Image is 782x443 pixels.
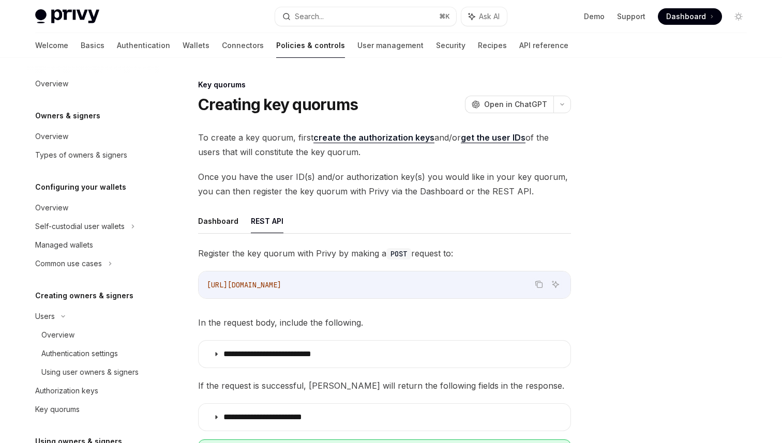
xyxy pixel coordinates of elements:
div: Authorization keys [35,385,98,397]
span: Open in ChatGPT [484,99,547,110]
a: Security [436,33,465,58]
div: Key quorums [35,403,80,416]
h5: Owners & signers [35,110,100,122]
div: Using user owners & signers [41,366,139,378]
span: Once you have the user ID(s) and/or authorization key(s) you would like in your key quorum, you c... [198,170,571,198]
span: Dashboard [666,11,706,22]
div: Overview [35,130,68,143]
button: Open in ChatGPT [465,96,553,113]
button: Ask AI [549,278,562,291]
div: Authentication settings [41,347,118,360]
a: get the user IDs [461,132,525,143]
h1: Creating key quorums [198,95,358,114]
span: Register the key quorum with Privy by making a request to: [198,246,571,261]
div: Common use cases [35,257,102,270]
h5: Creating owners & signers [35,289,133,302]
div: Overview [41,329,74,341]
button: Copy the contents from the code block [532,278,546,291]
a: create the authorization keys [313,132,434,143]
span: ⌘ K [439,12,450,21]
a: Authentication [117,33,170,58]
div: Users [35,310,55,323]
button: REST API [251,209,283,233]
div: Self-custodial user wallets [35,220,125,233]
span: To create a key quorum, first and/or of the users that will constitute the key quorum. [198,130,571,159]
span: [URL][DOMAIN_NAME] [207,280,281,289]
a: User management [357,33,424,58]
div: Types of owners & signers [35,149,127,161]
div: Overview [35,202,68,214]
a: Key quorums [27,400,159,419]
button: Ask AI [461,7,507,26]
a: Recipes [478,33,507,58]
h5: Configuring your wallets [35,181,126,193]
a: Authentication settings [27,344,159,363]
div: Key quorums [198,80,571,90]
a: Demo [584,11,605,22]
div: Overview [35,78,68,90]
button: Search...⌘K [275,7,456,26]
a: API reference [519,33,568,58]
span: In the request body, include the following. [198,315,571,330]
a: Types of owners & signers [27,146,159,164]
a: Authorization keys [27,381,159,400]
a: Overview [27,127,159,146]
code: POST [386,248,411,259]
a: Overview [27,74,159,93]
span: Ask AI [479,11,500,22]
a: Dashboard [658,8,722,25]
img: light logo [35,9,99,24]
a: Support [617,11,645,22]
a: Connectors [222,33,264,58]
a: Policies & controls [276,33,345,58]
a: Managed wallets [27,236,159,254]
a: Overview [27,198,159,217]
button: Dashboard [198,209,238,233]
button: Toggle dark mode [730,8,747,25]
a: Welcome [35,33,68,58]
a: Overview [27,326,159,344]
a: Basics [81,33,104,58]
a: Using user owners & signers [27,363,159,381]
a: Wallets [183,33,209,58]
div: Search... [295,10,324,23]
div: Managed wallets [35,239,93,251]
span: If the request is successful, [PERSON_NAME] will return the following fields in the response. [198,378,571,393]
